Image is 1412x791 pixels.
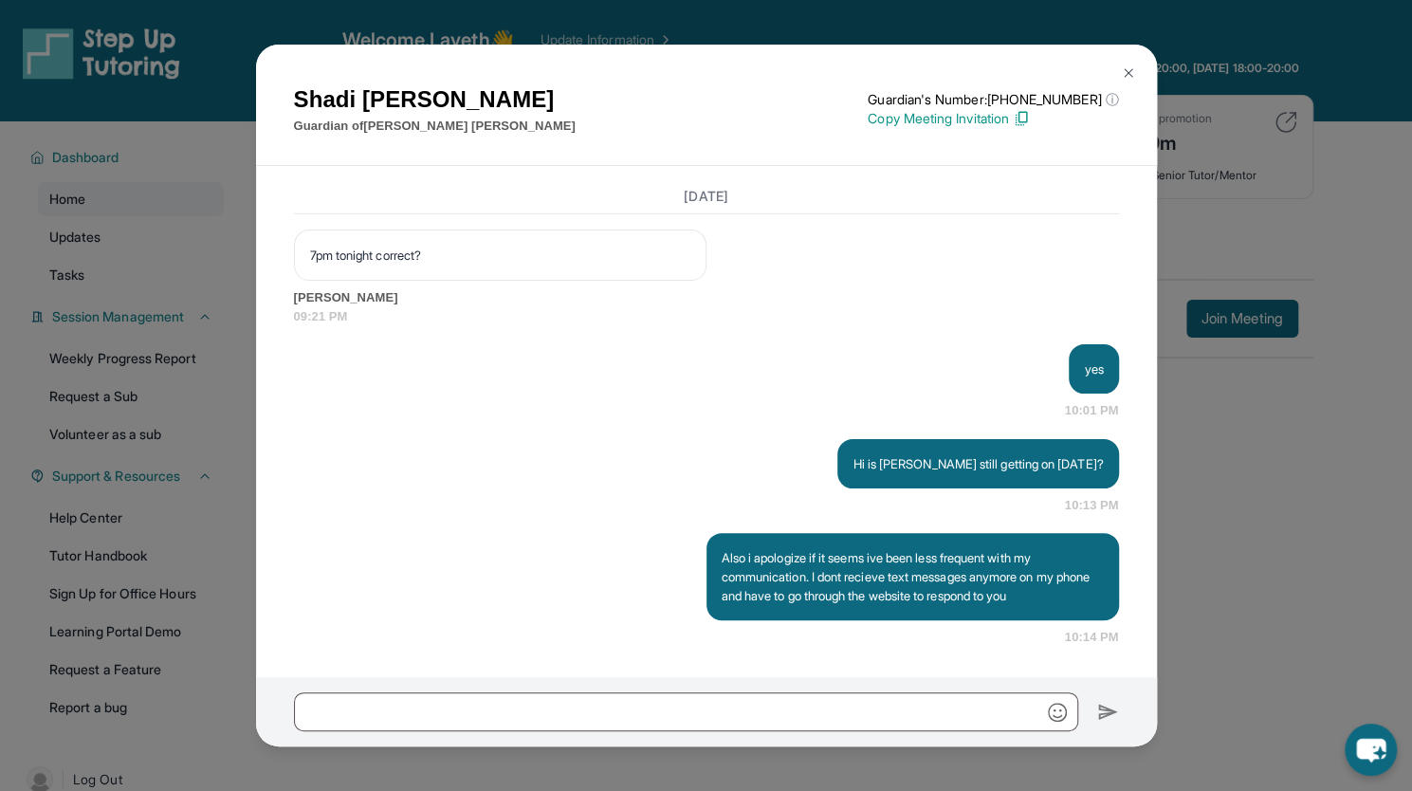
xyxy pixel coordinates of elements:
p: Also i apologize if it seems ive been less frequent with my communication. I dont recieve text me... [722,548,1104,605]
img: Copy Icon [1013,110,1030,127]
p: Hi is [PERSON_NAME] still getting on [DATE]? [853,454,1103,473]
img: Send icon [1097,701,1119,724]
h1: Shadi [PERSON_NAME] [294,83,576,117]
p: 7pm tonight correct? [310,246,690,265]
span: 10:01 PM [1065,401,1119,420]
p: Guardian's Number: [PHONE_NUMBER] [868,90,1118,109]
p: Guardian of [PERSON_NAME] [PERSON_NAME] [294,117,576,136]
img: Close Icon [1121,65,1136,81]
p: Copy Meeting Invitation [868,109,1118,128]
h3: [DATE] [294,187,1119,206]
span: [PERSON_NAME] [294,288,1119,307]
span: 09:21 PM [294,307,1119,326]
img: Emoji [1048,703,1067,722]
span: 10:13 PM [1065,496,1119,515]
button: chat-button [1345,724,1397,776]
span: 10:14 PM [1065,628,1119,647]
span: ⓘ [1105,90,1118,109]
p: yes [1084,359,1103,378]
